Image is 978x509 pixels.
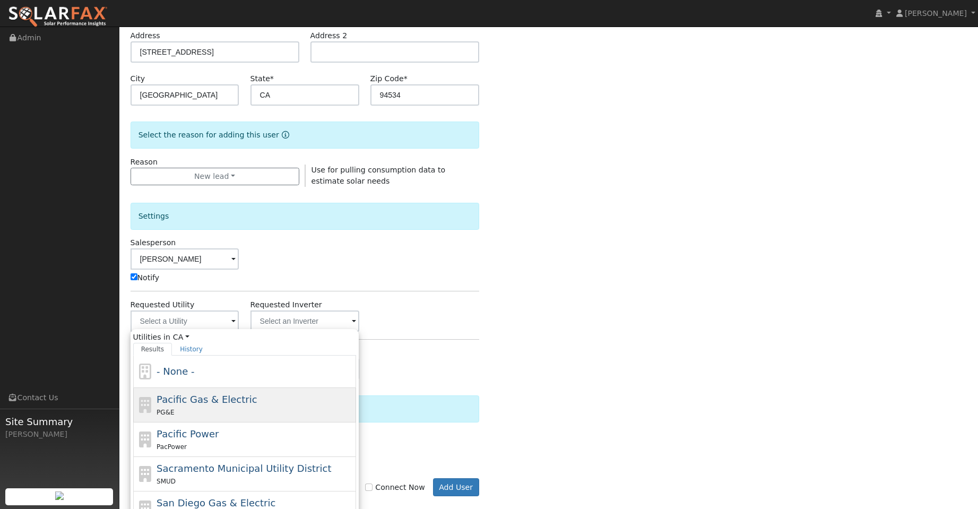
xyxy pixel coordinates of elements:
[157,463,331,474] span: Sacramento Municipal Utility District
[270,74,274,83] span: Required
[5,429,114,440] div: [PERSON_NAME]
[131,299,195,310] label: Requested Utility
[157,428,219,439] span: Pacific Power
[133,343,172,356] a: Results
[131,30,160,41] label: Address
[8,6,108,28] img: SolarFax
[55,491,64,500] img: retrieve
[433,478,479,496] button: Add User
[311,166,445,185] span: Use for pulling consumption data to estimate solar needs
[905,9,967,18] span: [PERSON_NAME]
[133,332,356,343] span: Utilities in
[370,73,408,84] label: Zip Code
[131,237,176,248] label: Salesperson
[157,409,174,416] span: PG&E
[250,310,359,332] input: Select an Inverter
[131,203,479,230] div: Settings
[365,484,373,491] input: Connect Now
[279,131,289,139] a: Reason for new user
[365,482,425,493] label: Connect Now
[131,310,239,332] input: Select a Utility
[131,272,160,283] label: Notify
[173,332,189,343] a: CA
[157,478,176,485] span: SMUD
[250,299,322,310] label: Requested Inverter
[5,415,114,429] span: Site Summary
[172,343,211,356] a: History
[131,73,145,84] label: City
[131,248,239,270] input: Select a User
[404,74,408,83] span: Required
[157,497,275,508] span: San Diego Gas & Electric
[131,122,479,149] div: Select the reason for adding this user
[131,157,158,168] label: Reason
[157,443,187,451] span: PacPower
[157,394,257,405] span: Pacific Gas & Electric
[250,73,274,84] label: State
[131,168,299,186] button: New lead
[157,366,194,377] span: - None -
[131,273,137,280] input: Notify
[310,30,348,41] label: Address 2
